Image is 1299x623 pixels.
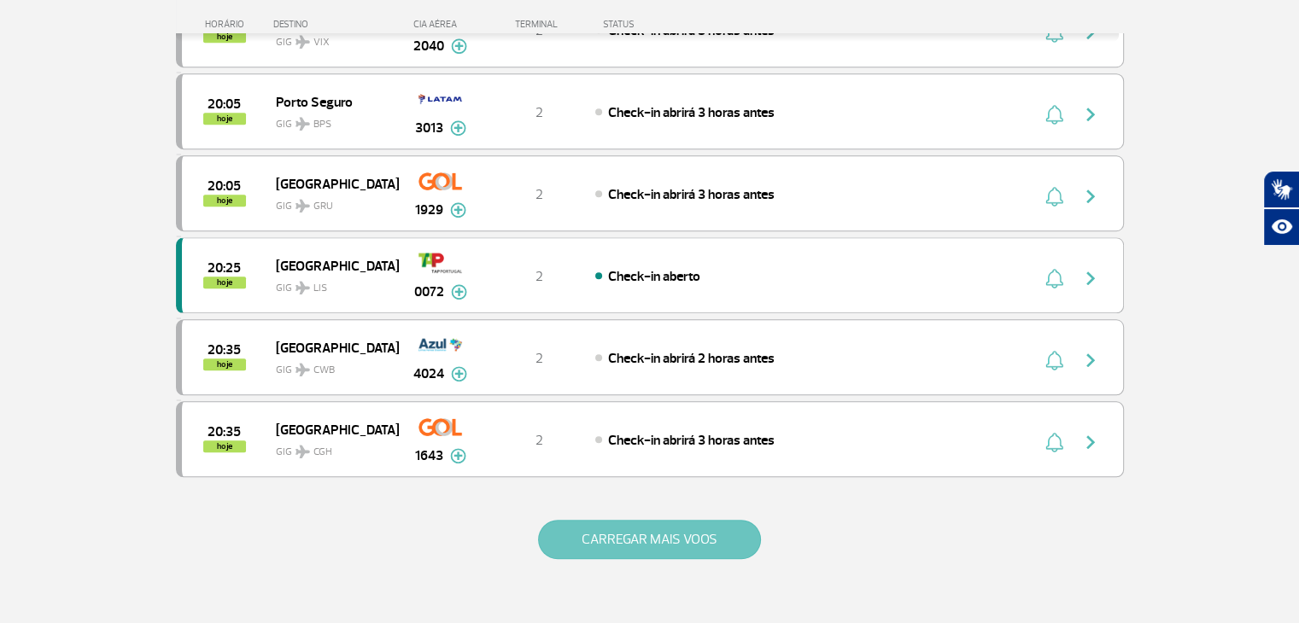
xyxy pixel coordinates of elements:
span: hoje [203,113,246,125]
img: sino-painel-voo.svg [1045,186,1063,207]
img: destiny_airplane.svg [295,117,310,131]
div: CIA AÉREA [398,19,483,30]
img: destiny_airplane.svg [295,445,310,458]
div: TERMINAL [483,19,594,30]
span: 2 [535,268,543,285]
span: [GEOGRAPHIC_DATA] [276,254,385,277]
img: mais-info-painel-voo.svg [451,38,467,54]
span: 4024 [413,364,444,384]
img: mais-info-painel-voo.svg [450,120,466,136]
div: Plugin de acessibilidade da Hand Talk. [1263,171,1299,246]
span: 2040 [413,36,444,56]
span: BPS [313,117,331,132]
img: seta-direita-painel-voo.svg [1080,186,1101,207]
span: CGH [313,445,332,460]
span: [GEOGRAPHIC_DATA] [276,418,385,440]
button: Abrir tradutor de língua de sinais. [1263,171,1299,208]
img: sino-painel-voo.svg [1045,350,1063,370]
span: GIG [276,353,385,378]
img: seta-direita-painel-voo.svg [1080,432,1101,452]
img: mais-info-painel-voo.svg [451,366,467,381]
span: hoje [203,358,246,370]
span: LIS [313,281,327,296]
span: Check-in abrirá 3 horas antes [608,104,775,121]
span: 2025-08-26 20:05:00 [208,98,241,110]
img: destiny_airplane.svg [295,363,310,376]
span: GIG [276,435,385,460]
span: Check-in abrirá 3 horas antes [608,186,775,203]
span: 1643 [415,445,443,466]
span: Porto Seguro [276,90,385,113]
img: seta-direita-painel-voo.svg [1080,268,1101,288]
img: seta-direita-painel-voo.svg [1080,104,1101,125]
img: mais-info-painel-voo.svg [451,284,467,300]
span: Check-in abrirá 2 horas antes [608,350,775,367]
span: 2025-08-26 20:05:00 [208,180,241,192]
span: GIG [276,271,385,296]
span: [GEOGRAPHIC_DATA] [276,172,385,195]
img: mais-info-painel-voo.svg [450,202,466,218]
span: 1929 [415,200,443,220]
span: CWB [313,363,335,378]
img: sino-painel-voo.svg [1045,268,1063,288]
img: seta-direita-painel-voo.svg [1080,350,1101,370]
span: hoje [203,277,246,288]
span: Check-in abrirá 3 horas antes [608,432,775,449]
span: Check-in aberto [608,268,700,285]
img: sino-painel-voo.svg [1045,104,1063,125]
span: 2 [535,186,543,203]
span: GIG [276,189,385,214]
span: 0072 [414,282,444,302]
span: VIX [313,35,330,50]
img: destiny_airplane.svg [295,281,310,294]
span: 3013 [415,118,443,138]
div: STATUS [594,19,734,30]
img: destiny_airplane.svg [295,35,310,49]
span: 2025-08-26 20:25:00 [208,262,241,274]
span: 2025-08-26 20:35:00 [208,344,241,356]
span: 2 [535,432,543,449]
img: sino-painel-voo.svg [1045,432,1063,452]
span: GRU [313,199,333,214]
span: hoje [203,440,246,452]
span: hoje [203,195,246,207]
button: CARREGAR MAIS VOOS [538,520,761,559]
div: HORÁRIO [181,19,274,30]
span: 2025-08-26 20:35:00 [208,426,241,438]
button: Abrir recursos assistivos. [1263,208,1299,246]
span: 2 [535,104,543,121]
img: destiny_airplane.svg [295,199,310,213]
img: mais-info-painel-voo.svg [450,448,466,463]
span: [GEOGRAPHIC_DATA] [276,336,385,358]
span: 2 [535,350,543,367]
div: DESTINO [273,19,398,30]
span: GIG [276,108,385,132]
